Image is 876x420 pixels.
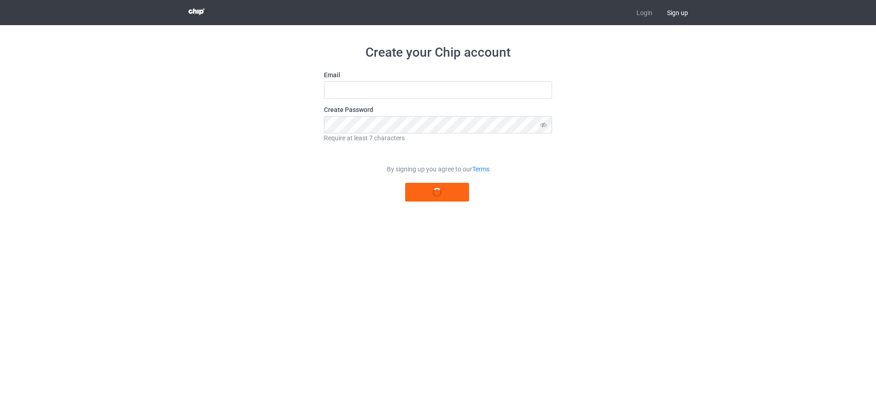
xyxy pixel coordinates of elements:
[472,165,490,173] a: Terms
[324,105,552,114] label: Create Password
[188,8,204,15] img: 3d383065fc803cdd16c62507c020ddf8.png
[324,44,552,61] h1: Create your Chip account
[324,70,552,80] label: Email
[324,165,552,174] div: By signing up you agree to our
[405,183,469,202] button: Register
[324,133,552,143] div: Require at least 7 characters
